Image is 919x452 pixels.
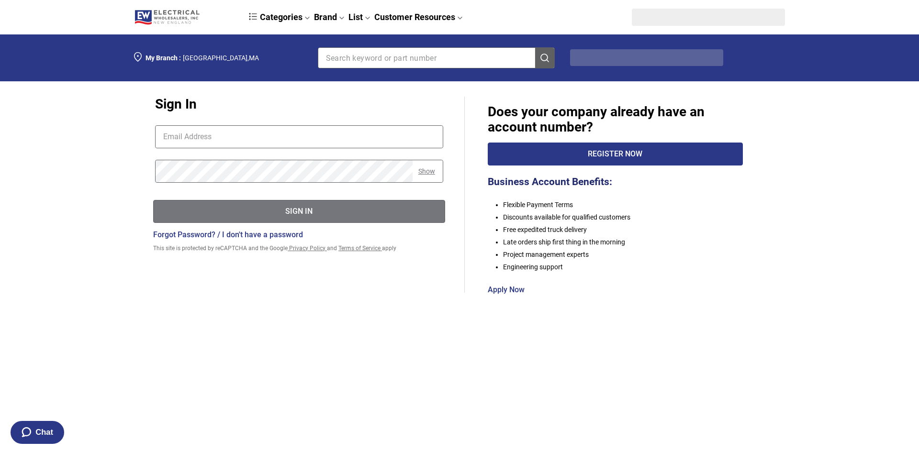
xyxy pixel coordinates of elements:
[570,49,785,66] div: Section row
[134,9,232,25] a: Logo
[418,167,435,175] span: Show
[488,176,666,187] div: Business Account Benefits:
[153,97,445,112] div: Sign In
[318,48,520,68] input: Clear search fieldSearch Products
[488,148,742,160] div: Register Now
[503,198,728,211] li: Flexible Payment Terms
[156,126,443,148] input: Email Address
[134,9,203,25] img: Logo
[10,420,65,445] button: Chat
[535,48,554,68] button: Search Products
[134,42,570,74] div: Section row
[156,160,413,182] input: Show
[35,428,53,437] span: Chat
[249,12,310,22] a: Categories
[146,54,181,62] span: My Branch :
[525,9,785,25] div: Section row
[183,54,259,62] span: [GEOGRAPHIC_DATA] , MA
[134,42,785,74] div: Section row
[348,12,370,22] a: List
[153,200,445,223] button: Sign In
[374,12,463,22] a: Customer Resources
[314,12,345,22] a: Brand
[488,104,743,135] div: Does your company already have an account number?
[154,206,445,218] div: Sign In
[488,143,743,165] button: Register Now
[249,13,257,20] img: dcb64e45f5418a636573a8ace67a09fc.svg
